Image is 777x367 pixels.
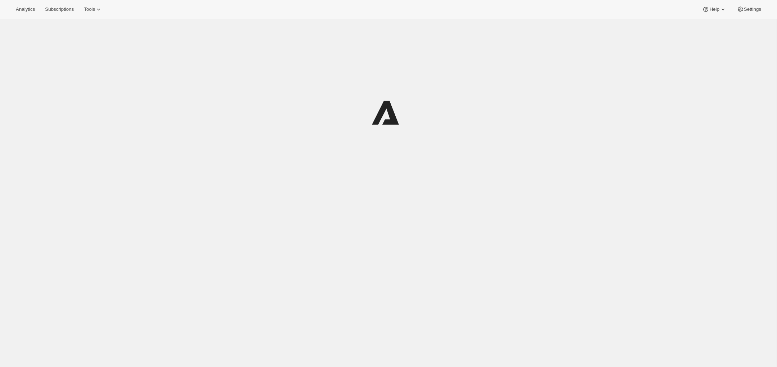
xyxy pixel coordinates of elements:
[16,6,35,12] span: Analytics
[732,4,765,14] button: Settings
[41,4,78,14] button: Subscriptions
[79,4,106,14] button: Tools
[744,6,761,12] span: Settings
[12,4,39,14] button: Analytics
[709,6,719,12] span: Help
[698,4,731,14] button: Help
[45,6,74,12] span: Subscriptions
[84,6,95,12] span: Tools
